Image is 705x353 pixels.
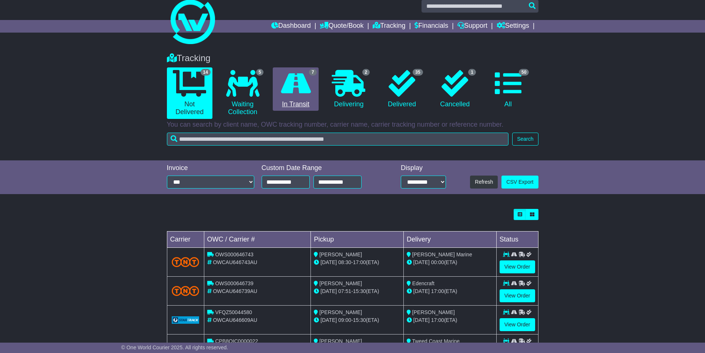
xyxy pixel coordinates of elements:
div: (ETA) [407,316,493,324]
span: 1 [468,69,476,76]
a: 14 Not Delivered [167,67,212,119]
span: [PERSON_NAME] [319,338,362,344]
span: [DATE] [320,288,337,294]
span: OWS000646739 [215,280,254,286]
span: 07:51 [338,288,351,294]
button: Search [512,133,538,146]
span: OWCAU646739AU [213,288,257,294]
a: 35 Delivered [379,67,424,111]
td: Status [496,232,538,248]
span: VFQZ50044580 [215,309,252,315]
a: View Order [500,289,535,302]
span: OWS000646743 [215,252,254,257]
div: (ETA) [407,259,493,266]
button: Refresh [470,176,498,189]
div: Tracking [163,53,542,64]
div: - (ETA) [314,287,400,295]
a: 7 In Transit [273,67,318,111]
span: 7 [309,69,317,76]
span: [DATE] [413,259,430,265]
span: [DATE] [320,317,337,323]
span: [PERSON_NAME] [412,309,455,315]
a: 50 All [485,67,531,111]
span: OWCAU646743AU [213,259,257,265]
span: Edencraft [412,280,434,286]
span: [PERSON_NAME] [319,252,362,257]
td: Carrier [167,232,204,248]
a: Dashboard [271,20,311,33]
div: Custom Date Range [262,164,380,172]
td: Pickup [311,232,404,248]
span: 17:00 [353,259,366,265]
span: 08:30 [338,259,351,265]
span: [DATE] [320,259,337,265]
a: Financials [414,20,448,33]
span: CPB8QIC0000022 [215,338,258,344]
a: Quote/Book [320,20,363,33]
a: Settings [497,20,529,33]
span: © One World Courier 2025. All rights reserved. [121,344,228,350]
td: Delivery [403,232,496,248]
span: 00:00 [431,259,444,265]
span: 14 [201,69,211,76]
span: 50 [519,69,529,76]
span: [PERSON_NAME] [319,280,362,286]
span: 35 [413,69,423,76]
a: 2 Delivering [326,67,372,111]
span: OWCAU646609AU [213,317,257,323]
span: Tweed Coast Marine [412,338,460,344]
a: View Order [500,260,535,273]
a: View Order [500,318,535,331]
a: CSV Export [501,176,538,189]
p: You can search by client name, OWC tracking number, carrier name, carrier tracking number or refe... [167,121,538,129]
a: Support [457,20,487,33]
span: [DATE] [413,317,430,323]
a: 5 Waiting Collection [220,67,265,119]
span: [PERSON_NAME] Marine [412,252,472,257]
div: (ETA) [407,287,493,295]
img: TNT_Domestic.png [172,286,199,296]
img: TNT_Domestic.png [172,257,199,267]
div: Display [401,164,446,172]
span: 17:00 [431,288,444,294]
div: Invoice [167,164,254,172]
a: 1 Cancelled [432,67,478,111]
span: 5 [256,69,264,76]
span: 15:30 [353,288,366,294]
span: [PERSON_NAME] [319,309,362,315]
span: 15:30 [353,317,366,323]
span: [DATE] [413,288,430,294]
span: 09:00 [338,317,351,323]
a: Tracking [373,20,405,33]
td: OWC / Carrier # [204,232,311,248]
span: 2 [362,69,370,76]
img: GetCarrierServiceLogo [172,316,199,324]
div: - (ETA) [314,259,400,266]
div: - (ETA) [314,316,400,324]
span: 17:00 [431,317,444,323]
